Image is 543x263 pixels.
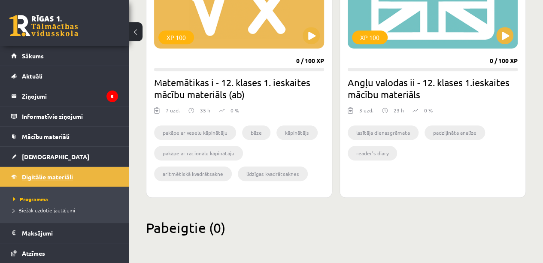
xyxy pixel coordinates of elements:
legend: Ziņojumi [22,86,118,106]
h2: Angļu valodas ii - 12. klases 1.ieskaites mācību materiāls [348,76,518,100]
span: Mācību materiāli [22,133,70,140]
div: 3 uzd. [359,106,373,119]
span: Biežāk uzdotie jautājumi [13,207,75,214]
span: Aktuāli [22,72,42,80]
p: 0 % [231,106,239,114]
span: Digitālie materiāli [22,173,73,181]
p: 0 % [424,106,433,114]
a: Digitālie materiāli [11,167,118,187]
legend: Informatīvie ziņojumi [22,106,118,126]
li: pakāpe ar racionālu kāpinātāju [154,146,243,160]
a: Atzīmes [11,243,118,263]
p: 35 h [200,106,210,114]
a: Ziņojumi5 [11,86,118,106]
a: Maksājumi [11,223,118,243]
li: reader’s diary [348,146,397,160]
a: Informatīvie ziņojumi [11,106,118,126]
h2: Pabeigtie (0) [146,219,526,236]
div: XP 100 [158,30,194,44]
li: aritmētiskā kvadrātsakne [154,166,232,181]
li: lasītāja dienasgrāmata [348,125,419,140]
i: 5 [106,91,118,102]
li: līdzīgas kvadrātsaknes [238,166,308,181]
a: Rīgas 1. Tālmācības vidusskola [9,15,78,36]
span: [DEMOGRAPHIC_DATA] [22,153,89,160]
a: Biežāk uzdotie jautājumi [13,206,120,214]
a: Aktuāli [11,66,118,86]
span: Atzīmes [22,249,45,257]
h2: Matemātikas i - 12. klases 1. ieskaites mācību materiāls (ab) [154,76,324,100]
a: Mācību materiāli [11,127,118,146]
p: 23 h [394,106,404,114]
a: Sākums [11,46,118,66]
div: XP 100 [352,30,388,44]
div: 7 uzd. [166,106,180,119]
li: bāze [242,125,270,140]
li: kāpinātājs [276,125,318,140]
a: Programma [13,195,120,203]
li: pakāpe ar veselu kāpinātāju [154,125,236,140]
legend: Maksājumi [22,223,118,243]
li: padziļināta analīze [425,125,485,140]
a: [DEMOGRAPHIC_DATA] [11,147,118,166]
span: Programma [13,196,48,203]
span: Sākums [22,52,44,60]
